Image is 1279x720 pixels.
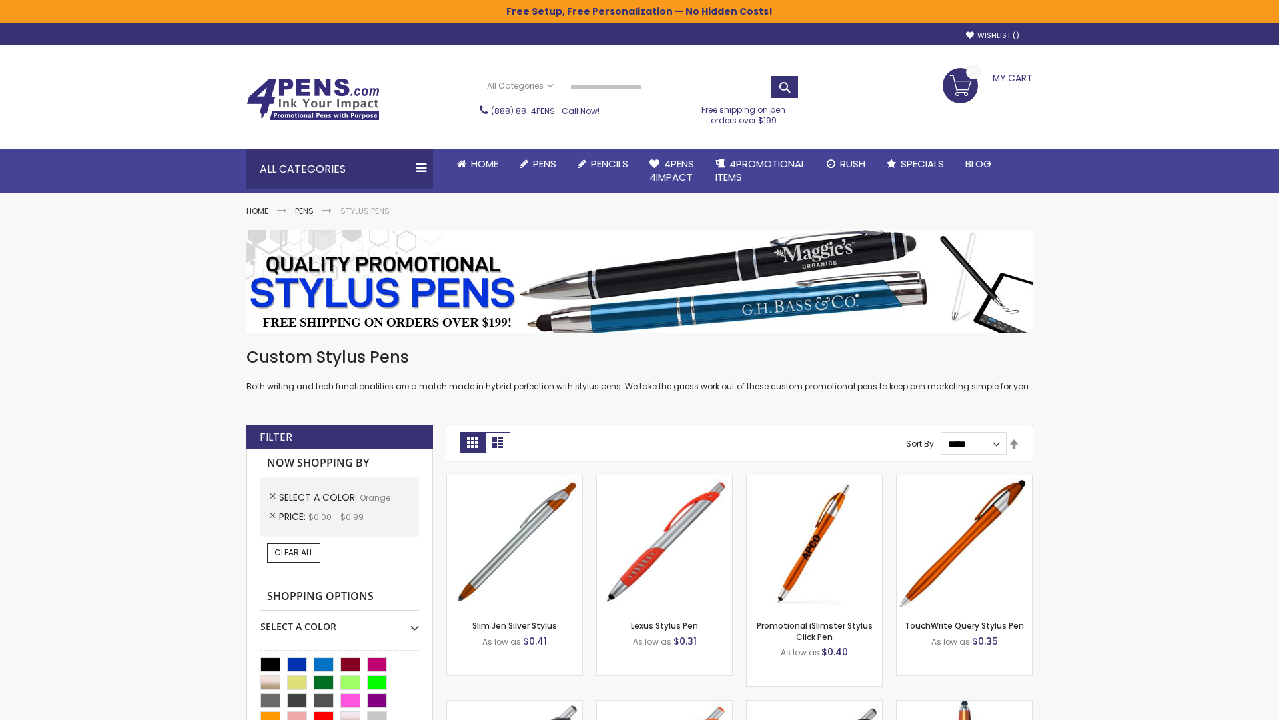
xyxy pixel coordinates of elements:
[715,157,805,184] span: 4PROMOTIONAL ITEMS
[471,157,498,171] span: Home
[360,492,390,503] span: Orange
[533,157,556,171] span: Pens
[597,700,732,711] a: Boston Silver Stylus Pen-Orange
[673,635,697,648] span: $0.31
[816,149,876,179] a: Rush
[897,700,1032,711] a: TouchWrite Command Stylus Pen-Orange
[631,620,698,631] a: Lexus Stylus Pen
[308,511,364,523] span: $0.00 - $0.99
[649,157,694,184] span: 4Pens 4impact
[446,149,509,179] a: Home
[279,510,308,523] span: Price
[821,645,848,659] span: $0.40
[274,547,313,558] span: Clear All
[747,475,882,611] img: Promotional iSlimster Stylus Click Pen-Orange
[246,347,1033,393] div: Both writing and tech functionalities are a match made in hybrid perfection with stylus pens. We ...
[295,205,314,217] a: Pens
[597,475,732,486] a: Lexus Stylus Pen-Orange
[246,230,1033,333] img: Stylus Pens
[897,475,1032,611] img: TouchWrite Query Stylus Pen-Orange
[965,157,991,171] span: Blog
[487,81,554,91] span: All Categories
[747,700,882,711] a: Lexus Metallic Stylus Pen-Orange
[447,475,582,611] img: Slim Jen Silver Stylus-Orange
[472,620,557,631] a: Slim Jen Silver Stylus
[267,543,320,562] a: Clear All
[705,149,816,193] a: 4PROMOTIONALITEMS
[955,149,1002,179] a: Blog
[460,432,485,453] strong: Grid
[876,149,955,179] a: Specials
[966,31,1019,41] a: Wishlist
[931,636,970,647] span: As low as
[757,620,873,642] a: Promotional iSlimster Stylus Click Pen
[781,647,819,658] span: As low as
[447,700,582,711] a: Boston Stylus Pen-Orange
[260,449,419,477] strong: Now Shopping by
[509,149,567,179] a: Pens
[279,491,360,504] span: Select A Color
[491,105,600,117] span: - Call Now!
[906,438,934,449] label: Sort By
[340,205,390,217] strong: Stylus Pens
[639,149,705,193] a: 4Pens4impact
[688,99,800,126] div: Free shipping on pen orders over $199
[901,157,944,171] span: Specials
[482,636,521,647] span: As low as
[633,636,671,647] span: As low as
[972,635,998,648] span: $0.35
[246,149,433,189] div: All Categories
[480,75,560,97] a: All Categories
[491,105,555,117] a: (888) 88-4PENS
[246,78,380,121] img: 4Pens Custom Pens and Promotional Products
[246,205,268,217] a: Home
[523,635,547,648] span: $0.41
[447,475,582,486] a: Slim Jen Silver Stylus-Orange
[260,430,292,445] strong: Filter
[897,475,1032,486] a: TouchWrite Query Stylus Pen-Orange
[747,475,882,486] a: Promotional iSlimster Stylus Click Pen-Orange
[597,475,732,611] img: Lexus Stylus Pen-Orange
[246,347,1033,368] h1: Custom Stylus Pens
[840,157,865,171] span: Rush
[591,157,628,171] span: Pencils
[905,620,1024,631] a: TouchWrite Query Stylus Pen
[260,611,419,633] div: Select A Color
[260,583,419,611] strong: Shopping Options
[567,149,639,179] a: Pencils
